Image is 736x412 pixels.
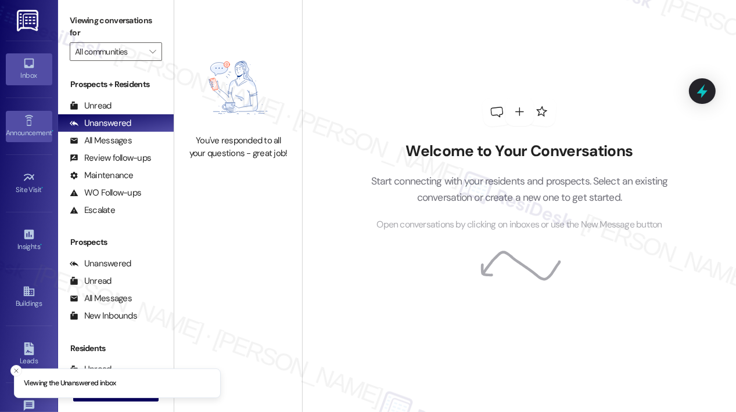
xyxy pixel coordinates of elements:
span: • [42,184,44,192]
div: Review follow-ups [70,152,151,164]
div: All Messages [70,292,132,305]
div: All Messages [70,135,132,147]
div: Escalate [70,204,115,216]
div: WO Follow-ups [70,187,141,199]
a: Site Visit • [6,168,52,199]
a: Insights • [6,225,52,256]
div: Unread [70,275,112,287]
span: • [40,241,42,249]
i:  [149,47,156,56]
div: Residents [58,342,174,355]
div: New Inbounds [70,310,137,322]
img: ResiDesk Logo [17,10,41,31]
div: Maintenance [70,169,134,182]
div: Unread [70,100,112,112]
span: • [52,127,53,135]
a: Leads [6,339,52,370]
a: Buildings [6,281,52,313]
img: empty-state [187,46,289,129]
div: Unanswered [70,258,131,270]
label: Viewing conversations for [70,12,162,42]
div: Prospects + Residents [58,78,174,91]
div: You've responded to all your questions - great job! [187,135,289,160]
h2: Welcome to Your Conversations [353,142,685,161]
button: Close toast [10,365,22,377]
p: Viewing the Unanswered inbox [24,378,116,389]
p: Start connecting with your residents and prospects. Select an existing conversation or create a n... [353,173,685,206]
div: Prospects [58,236,174,248]
a: Inbox [6,53,52,85]
span: Open conversations by clicking on inboxes or use the New Message button [376,218,662,232]
input: All communities [75,42,143,61]
div: Unanswered [70,117,131,129]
